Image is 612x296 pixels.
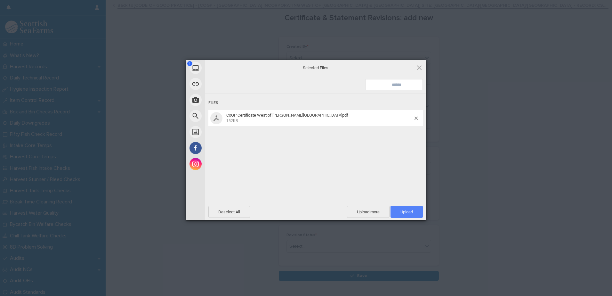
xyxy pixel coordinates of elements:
[208,206,250,218] span: Deselect All
[186,76,263,92] div: Link (URL)
[226,113,348,118] span: CoGP Certificate West of [PERSON_NAME][GEOGRAPHIC_DATA]pdf
[400,210,413,214] span: Upload
[252,65,380,71] span: Selected Files
[226,119,238,123] span: 152KB
[186,60,263,76] div: My Device
[208,97,423,109] div: Files
[187,61,192,66] span: 1
[186,124,263,140] div: Unsplash
[186,140,263,156] div: Facebook
[391,206,423,218] span: Upload
[416,64,423,71] span: Click here or hit ESC to close picker
[347,206,390,218] span: Upload more
[186,92,263,108] div: Take Photo
[186,156,263,172] div: Instagram
[224,113,415,123] span: CoGP Certificate West of Burwick.pdf
[186,108,263,124] div: Web Search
